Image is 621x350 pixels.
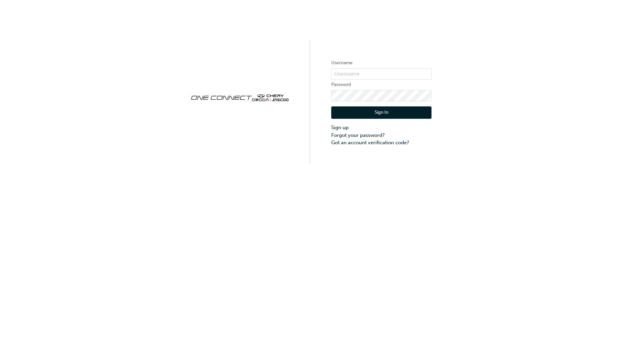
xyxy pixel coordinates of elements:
[331,124,431,132] a: Sign up
[190,88,290,106] img: oneconnect
[331,106,431,119] button: Sign In
[331,132,431,139] a: Forgot your password?
[331,68,431,80] input: Username
[331,81,431,89] label: Password
[331,139,431,147] a: Got an account verification code?
[331,59,431,67] label: Username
